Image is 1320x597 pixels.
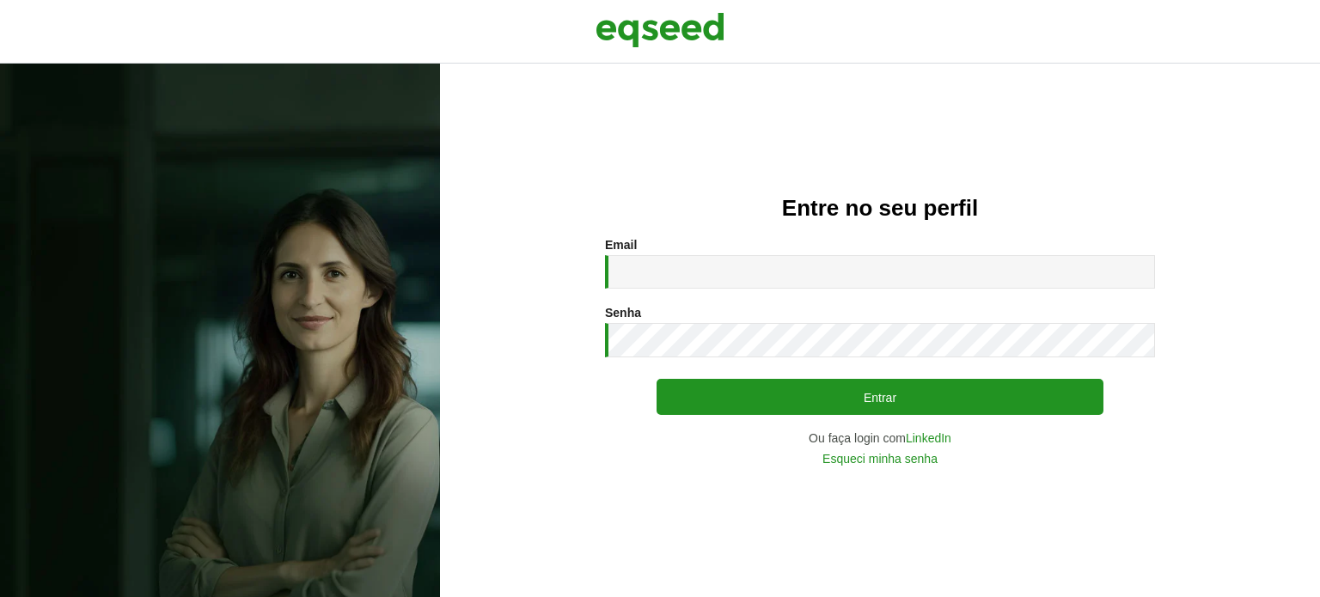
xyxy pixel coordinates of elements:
h2: Entre no seu perfil [474,196,1286,221]
a: LinkedIn [906,432,951,444]
label: Email [605,239,637,251]
img: EqSeed Logo [596,9,724,52]
a: Esqueci minha senha [822,453,938,465]
button: Entrar [657,379,1103,415]
label: Senha [605,307,641,319]
div: Ou faça login com [605,432,1155,444]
